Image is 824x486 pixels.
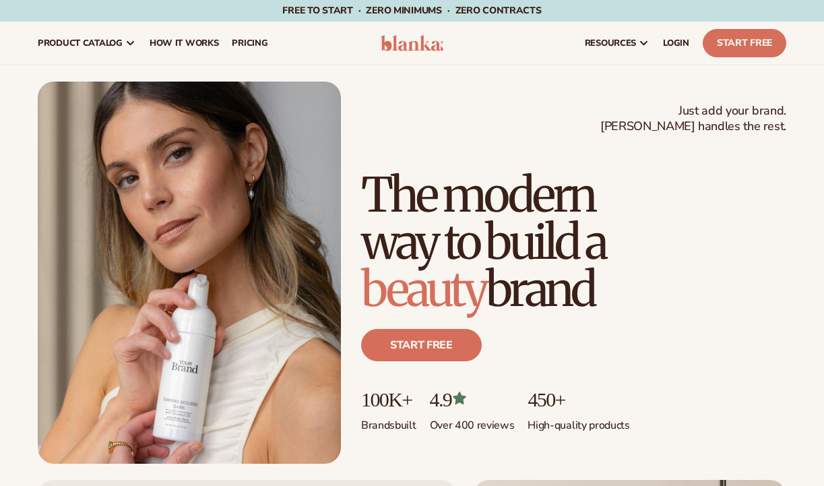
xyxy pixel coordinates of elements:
p: Brands built [361,411,416,433]
span: beauty [361,260,486,319]
p: 450+ [528,388,629,411]
span: How It Works [150,38,219,49]
p: 4.9 [430,388,515,411]
p: 100K+ [361,388,416,411]
p: High-quality products [528,411,629,433]
span: pricing [232,38,267,49]
a: resources [578,22,656,65]
a: How It Works [143,22,226,65]
span: Free to start · ZERO minimums · ZERO contracts [282,4,541,17]
span: product catalog [38,38,123,49]
a: Start free [361,329,482,361]
a: Start Free [703,29,786,57]
a: LOGIN [656,22,696,65]
h1: The modern way to build a brand [361,171,786,313]
img: Female holding tanning mousse. [38,82,341,464]
span: Just add your brand. [PERSON_NAME] handles the rest. [600,103,786,135]
p: Over 400 reviews [430,411,515,433]
a: product catalog [31,22,143,65]
a: pricing [225,22,274,65]
span: LOGIN [663,38,689,49]
img: logo [381,35,444,51]
span: resources [585,38,636,49]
